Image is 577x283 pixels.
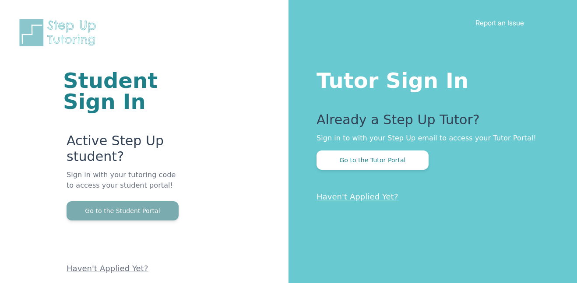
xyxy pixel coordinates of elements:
[67,264,148,273] a: Haven't Applied Yet?
[317,192,398,201] a: Haven't Applied Yet?
[67,201,179,220] button: Go to the Student Portal
[475,18,524,27] a: Report an Issue
[63,70,183,112] h1: Student Sign In
[67,133,183,170] p: Active Step Up student?
[317,150,429,170] button: Go to the Tutor Portal
[317,66,542,91] h1: Tutor Sign In
[317,156,429,164] a: Go to the Tutor Portal
[317,112,542,133] p: Already a Step Up Tutor?
[67,206,179,215] a: Go to the Student Portal
[317,133,542,143] p: Sign in to with your Step Up email to access your Tutor Portal!
[67,170,183,201] p: Sign in with your tutoring code to access your student portal!
[18,17,102,48] img: Step Up Tutoring horizontal logo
